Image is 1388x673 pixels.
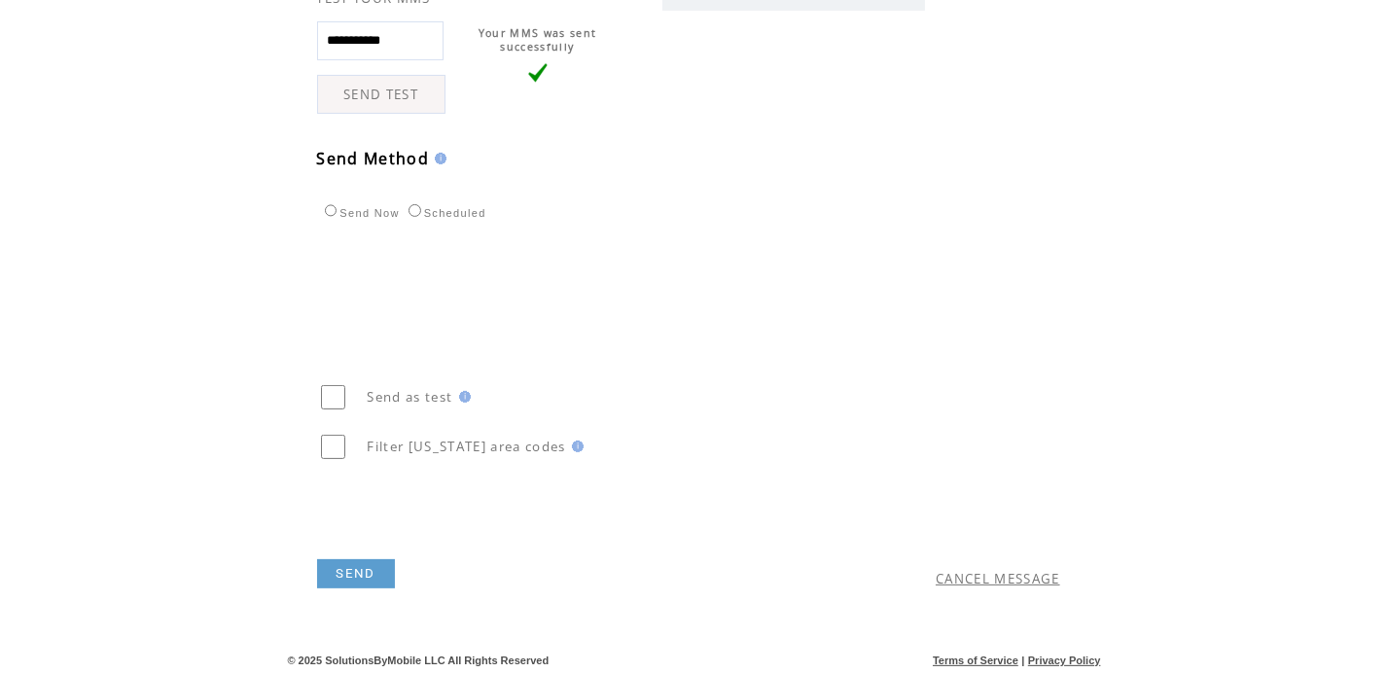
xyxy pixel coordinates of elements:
[320,207,400,219] label: Send Now
[409,204,421,217] input: Scheduled
[429,153,446,164] img: help.gif
[1028,655,1101,666] a: Privacy Policy
[1021,655,1024,666] span: |
[368,388,453,406] span: Send as test
[317,148,430,169] span: Send Method
[317,559,395,588] a: SEND
[288,655,550,666] span: © 2025 SolutionsByMobile LLC All Rights Reserved
[933,655,1018,666] a: Terms of Service
[404,207,486,219] label: Scheduled
[479,26,597,53] span: Your MMS was sent successfully
[566,441,584,452] img: help.gif
[528,63,548,83] img: vLarge.png
[453,391,471,403] img: help.gif
[317,75,445,114] a: SEND TEST
[368,438,566,455] span: Filter [US_STATE] area codes
[325,204,338,217] input: Send Now
[936,570,1060,587] a: CANCEL MESSAGE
